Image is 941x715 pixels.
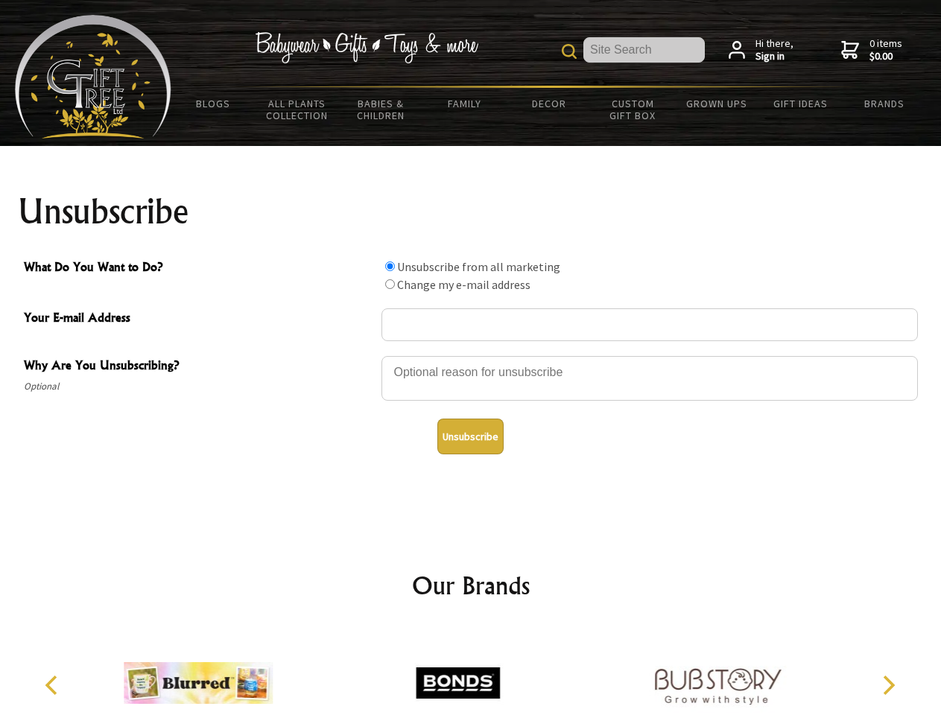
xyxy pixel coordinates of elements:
[339,88,423,131] a: Babies & Children
[729,37,793,63] a: Hi there,Sign in
[255,32,478,63] img: Babywear - Gifts - Toys & more
[24,258,374,279] span: What Do You Want to Do?
[437,419,504,454] button: Unsubscribe
[15,15,171,139] img: Babyware - Gifts - Toys and more...
[385,279,395,289] input: What Do You Want to Do?
[507,88,591,119] a: Decor
[841,37,902,63] a: 0 items$0.00
[872,669,904,702] button: Next
[256,88,340,131] a: All Plants Collection
[758,88,843,119] a: Gift Ideas
[674,88,758,119] a: Grown Ups
[37,669,70,702] button: Previous
[171,88,256,119] a: BLOGS
[755,50,793,63] strong: Sign in
[18,194,924,229] h1: Unsubscribe
[30,568,912,603] h2: Our Brands
[423,88,507,119] a: Family
[24,378,374,395] span: Optional
[843,88,927,119] a: Brands
[381,356,918,401] textarea: Why Are You Unsubscribing?
[755,37,793,63] span: Hi there,
[24,308,374,330] span: Your E-mail Address
[397,259,560,274] label: Unsubscribe from all marketing
[397,277,530,292] label: Change my e-mail address
[562,44,577,59] img: product search
[385,261,395,271] input: What Do You Want to Do?
[869,36,902,63] span: 0 items
[24,356,374,378] span: Why Are You Unsubscribing?
[869,50,902,63] strong: $0.00
[381,308,918,341] input: Your E-mail Address
[591,88,675,131] a: Custom Gift Box
[583,37,705,63] input: Site Search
